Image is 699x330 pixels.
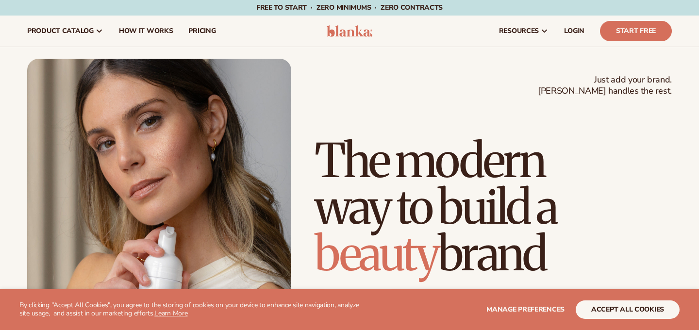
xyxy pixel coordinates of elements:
a: Learn More [154,309,187,318]
img: logo [327,25,373,37]
a: Start Free [600,21,672,41]
a: product catalog [19,16,111,47]
span: resources [499,27,539,35]
span: beauty [315,225,438,283]
a: resources [491,16,556,47]
span: Just add your brand. [PERSON_NAME] handles the rest. [538,74,672,97]
button: Manage preferences [486,300,565,319]
span: Free to start · ZERO minimums · ZERO contracts [256,3,443,12]
a: How It Works [111,16,181,47]
span: product catalog [27,27,94,35]
span: How It Works [119,27,173,35]
span: pricing [188,27,216,35]
button: accept all cookies [576,300,680,319]
a: LOGIN [556,16,592,47]
h1: The modern way to build a brand [315,137,672,277]
p: By clicking "Accept All Cookies", you agree to the storing of cookies on your device to enhance s... [19,301,365,318]
a: pricing [181,16,223,47]
span: LOGIN [564,27,584,35]
span: Manage preferences [486,305,565,314]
